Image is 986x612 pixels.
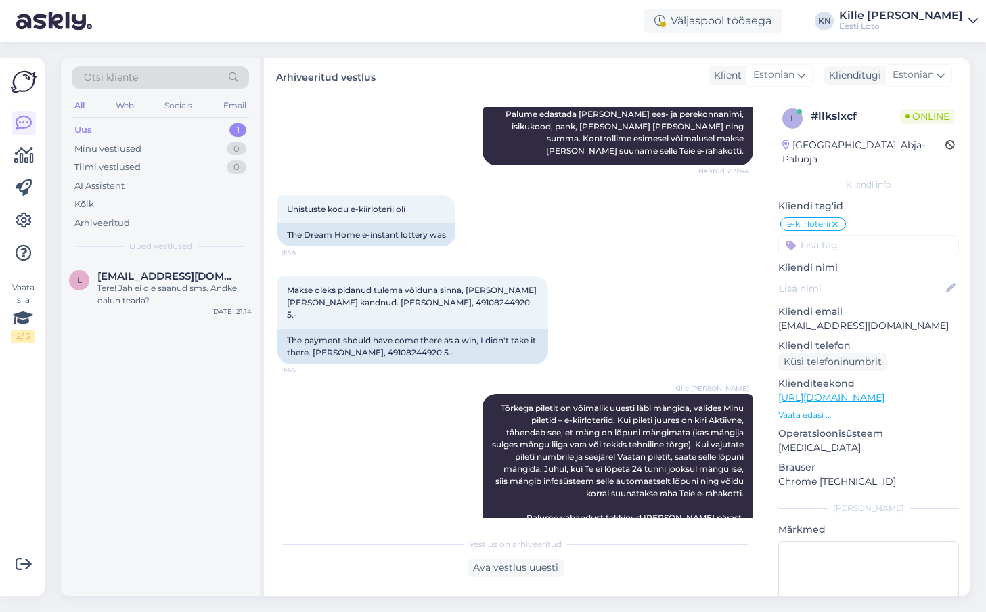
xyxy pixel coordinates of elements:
p: Chrome [TECHNICAL_ID] [778,475,959,489]
p: Kliendi nimi [778,261,959,275]
span: Estonian [893,68,934,83]
div: Vaata siia [11,282,35,343]
div: 1 [229,123,246,137]
div: All [72,97,87,114]
div: 2 / 3 [11,330,35,343]
div: Web [113,97,137,114]
input: Lisa nimi [779,281,943,296]
span: e-kiirloterii [787,220,830,228]
p: Vaata edasi ... [778,409,959,421]
div: 0 [227,142,246,156]
div: [GEOGRAPHIC_DATA], Abja-Paluoja [782,138,945,167]
span: Uued vestlused [129,240,192,253]
span: 9:45 [282,365,332,375]
div: [DATE] 21:14 [211,307,252,317]
div: AI Assistent [74,179,125,193]
div: Ava vestlus uuesti [468,559,564,577]
div: Socials [162,97,195,114]
p: Klienditeekond [778,376,959,391]
p: Kliendi tag'id [778,199,959,213]
span: L [77,275,82,285]
div: Minu vestlused [74,142,141,156]
div: Tere! Jah ei ole saanud sms. Andke oalun teada? [97,282,252,307]
div: # llkslxcf [811,108,900,125]
div: Küsi telefoninumbrit [778,353,887,371]
span: 9:44 [282,247,332,257]
span: Liivamagimartin@gmail.com [97,270,238,282]
div: Klienditugi [824,68,881,83]
p: Operatsioonisüsteem [778,427,959,441]
a: [URL][DOMAIN_NAME] [778,391,884,403]
p: Brauser [778,460,959,475]
p: Kliendi email [778,305,959,319]
span: Vestlus on arhiveeritud [469,538,562,550]
p: [EMAIL_ADDRESS][DOMAIN_NAME] [778,319,959,333]
a: Kille [PERSON_NAME]Eesti Loto [839,10,978,32]
div: Kliendi info [778,179,959,191]
p: [MEDICAL_DATA] [778,441,959,455]
p: Märkmed [778,523,959,537]
div: Email [221,97,249,114]
p: Kliendi telefon [778,338,959,353]
span: Palume edastada [PERSON_NAME] ees- ja perekonnanimi, isikukood, pank, [PERSON_NAME] [PERSON_NAME]... [506,109,746,156]
div: Uus [74,123,92,137]
div: The Dream Home e-instant lottery was [277,223,455,246]
span: Makse oleks pidanud tulema võiduna sinna, [PERSON_NAME] [PERSON_NAME] kandnud. [PERSON_NAME], 491... [287,285,539,320]
div: [PERSON_NAME] [778,502,959,515]
div: Kille [PERSON_NAME] [839,10,963,21]
span: Tõrkega piletit on võimalik uuesti läbi mängida, valides Minu piletid – e-kiirloteriid. Kui pilet... [492,403,746,523]
span: Online [900,109,955,124]
span: Kille [PERSON_NAME] [674,383,749,393]
div: 0 [227,160,246,174]
span: Unistuste kodu e-kiirloterii oli [287,204,405,214]
div: Arhiveeritud [74,217,130,230]
img: Askly Logo [11,69,37,95]
label: Arhiveeritud vestlus [276,66,376,85]
input: Lisa tag [778,235,959,255]
div: KN [815,12,834,30]
span: Otsi kliente [84,70,138,85]
span: l [790,113,795,123]
div: Kõik [74,198,94,211]
span: Nähtud ✓ 9:44 [698,166,749,176]
div: Väljaspool tööaega [644,9,782,33]
div: Tiimi vestlused [74,160,141,174]
div: Klient [709,68,742,83]
div: The payment should have come there as a win, I didn't take it there. [PERSON_NAME], 49108244920 5.- [277,329,548,364]
span: Estonian [753,68,794,83]
div: Eesti Loto [839,21,963,32]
